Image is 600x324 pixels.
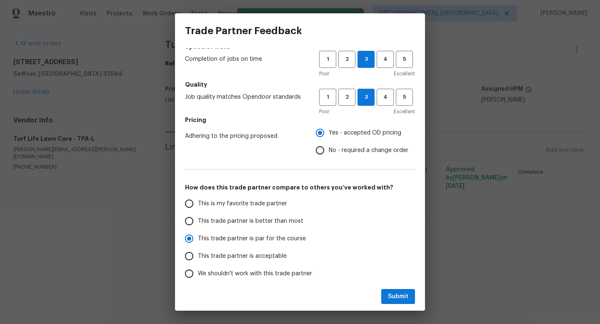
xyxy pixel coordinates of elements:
[339,92,355,102] span: 2
[358,55,374,64] span: 3
[394,107,415,116] span: Excellent
[198,217,303,226] span: This trade partner is better than most
[338,89,355,106] button: 2
[319,51,336,68] button: 1
[396,89,413,106] button: 5
[185,80,415,89] h5: Quality
[339,55,355,64] span: 2
[198,252,287,261] span: This trade partner is acceptable
[316,124,415,159] div: Pricing
[397,92,412,102] span: 5
[377,55,393,64] span: 4
[377,92,393,102] span: 4
[185,25,302,37] h3: Trade Partner Feedback
[338,51,355,68] button: 2
[185,195,415,282] div: How does this trade partner compare to others you’ve worked with?
[320,92,335,102] span: 1
[320,55,335,64] span: 1
[388,292,408,302] span: Submit
[319,89,336,106] button: 1
[357,51,375,68] button: 3
[185,55,306,63] span: Completion of jobs on time
[185,132,302,140] span: Adhering to the pricing proposed
[377,89,394,106] button: 4
[357,89,375,106] button: 3
[329,146,408,155] span: No - required a change order
[319,70,329,78] span: Poor
[185,116,415,124] h5: Pricing
[185,183,415,192] h5: How does this trade partner compare to others you’ve worked with?
[396,51,413,68] button: 5
[381,289,415,304] button: Submit
[198,269,312,278] span: We shouldn't work with this trade partner
[394,70,415,78] span: Excellent
[377,51,394,68] button: 4
[397,55,412,64] span: 5
[198,234,306,243] span: This trade partner is par for the course
[358,92,374,102] span: 3
[319,107,329,116] span: Poor
[329,129,401,137] span: Yes - accepted OD pricing
[185,93,306,101] span: Job quality matches Opendoor standards
[198,199,287,208] span: This is my favorite trade partner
